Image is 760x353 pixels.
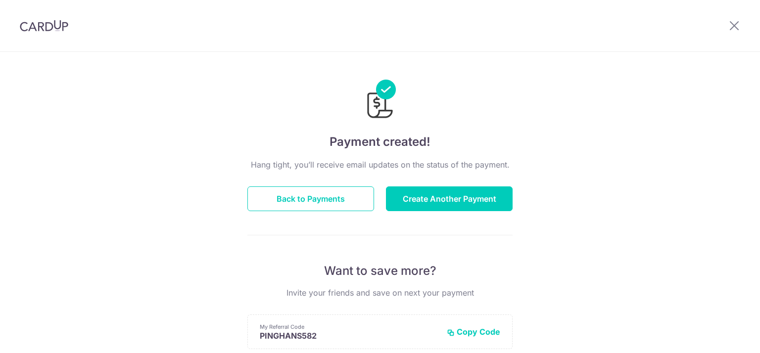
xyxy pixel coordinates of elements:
[260,331,439,341] p: PINGHANS582
[247,159,513,171] p: Hang tight, you’ll receive email updates on the status of the payment.
[247,263,513,279] p: Want to save more?
[247,287,513,299] p: Invite your friends and save on next your payment
[20,20,68,32] img: CardUp
[364,80,396,121] img: Payments
[247,133,513,151] h4: Payment created!
[247,186,374,211] button: Back to Payments
[260,323,439,331] p: My Referral Code
[447,327,500,337] button: Copy Code
[386,186,513,211] button: Create Another Payment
